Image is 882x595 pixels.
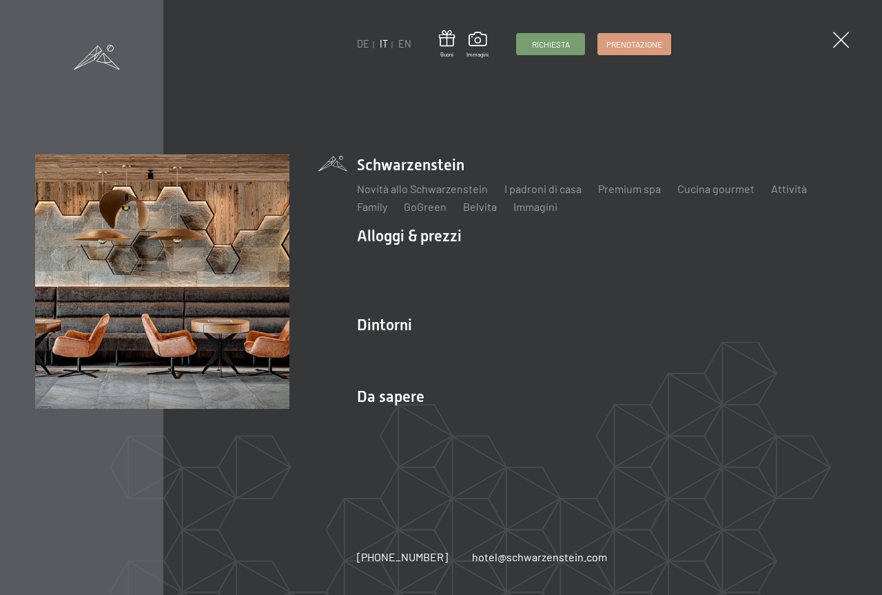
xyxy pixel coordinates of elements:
a: Attività [771,182,807,195]
a: Novità allo Schwarzenstein [357,182,488,195]
a: DE [357,38,369,50]
a: Immagini [466,32,489,58]
a: Cucina gourmet [677,182,755,195]
a: hotel@schwarzenstein.com [472,549,607,565]
a: Immagini [513,200,557,213]
a: Prenotazione [598,34,670,54]
span: Richiesta [532,39,570,50]
a: I padroni di casa [504,182,582,195]
a: Buoni [439,30,455,59]
a: Premium spa [598,182,661,195]
a: Richiesta [517,34,584,54]
a: IT [380,38,388,50]
a: [PHONE_NUMBER] [357,549,448,565]
span: Buoni [439,51,455,59]
span: Immagini [466,51,489,59]
a: GoGreen [404,200,447,213]
img: [Translate to Italienisch:] [35,154,289,409]
a: Belvita [463,200,497,213]
span: Prenotazione [606,39,662,50]
a: Family [357,200,387,213]
a: EN [398,38,411,50]
span: [PHONE_NUMBER] [357,550,448,563]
